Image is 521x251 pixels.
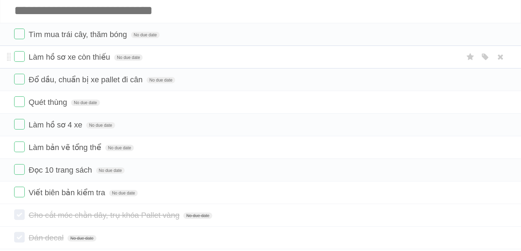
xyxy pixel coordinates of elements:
span: No due date [71,100,100,106]
span: No due date [114,54,143,61]
span: Làm hồ sơ 4 xe [29,120,84,129]
label: Done [14,164,25,175]
span: Viết biên bản kiểm tra [29,188,107,197]
span: Dán decal [29,233,65,242]
span: No due date [86,122,115,129]
span: No due date [109,190,138,196]
span: No due date [131,32,160,38]
label: Done [14,187,25,197]
span: Tìm mua trái cây, thăm bóng [29,30,129,39]
label: Done [14,119,25,130]
span: Quét thùng [29,98,69,107]
label: Done [14,96,25,107]
label: Star task [464,51,477,63]
span: No due date [183,213,212,219]
span: Cho cắt móc chằn dây, trụ khóa Pallet vàng [29,211,181,220]
span: No due date [67,235,96,241]
label: Done [14,74,25,84]
label: Done [14,51,25,62]
label: Done [14,232,25,243]
span: Đổ dầu, chuẩn bị xe pallet đi cân [29,75,144,84]
span: No due date [105,145,134,151]
label: Done [14,142,25,152]
span: Làm hồ sơ xe còn thiếu [29,53,112,61]
span: Đọc 10 trang sách [29,166,94,174]
label: Done [14,29,25,39]
span: No due date [96,167,125,174]
label: Done [14,209,25,220]
span: No due date [147,77,175,83]
span: Làm bản vẽ tổng thể [29,143,103,152]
